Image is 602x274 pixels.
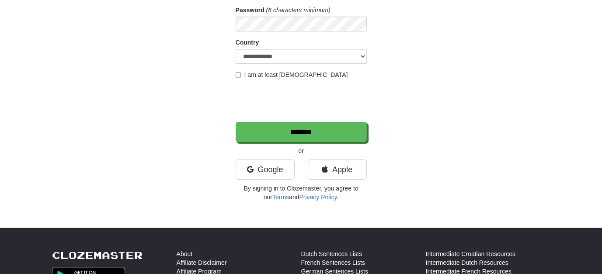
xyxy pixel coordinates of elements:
[301,250,362,258] a: Dutch Sentences Lists
[236,70,348,79] label: I am at least [DEMOGRAPHIC_DATA]
[236,146,367,155] p: or
[272,194,289,201] a: Terms
[177,250,193,258] a: About
[236,160,295,180] a: Google
[308,160,367,180] a: Apple
[301,258,365,267] a: French Sentences Lists
[236,83,369,118] iframe: reCAPTCHA
[177,258,227,267] a: Affiliate Disclaimer
[299,194,337,201] a: Privacy Policy
[426,258,508,267] a: Intermediate Dutch Resources
[236,72,241,78] input: I am at least [DEMOGRAPHIC_DATA]
[236,184,367,201] p: By signing in to Clozemaster, you agree to our and .
[52,250,143,260] a: Clozemaster
[266,7,331,14] em: (6 characters minimum)
[426,250,515,258] a: Intermediate Croatian Resources
[236,38,259,47] label: Country
[236,6,264,14] label: Password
